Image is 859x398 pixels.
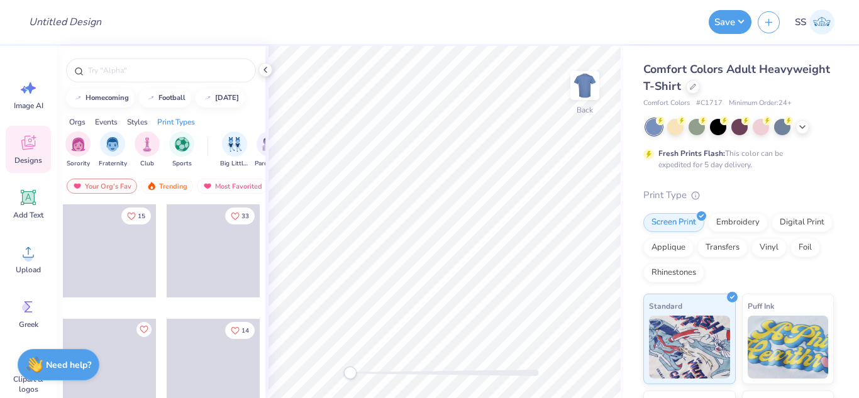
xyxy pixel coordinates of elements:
[138,213,145,219] span: 15
[795,15,806,30] span: SS
[643,213,704,232] div: Screen Print
[65,131,91,169] button: filter button
[99,131,127,169] button: filter button
[71,137,86,152] img: Sorority Image
[643,98,690,109] span: Comfort Colors
[136,322,152,337] button: Like
[790,238,820,257] div: Foil
[225,207,255,224] button: Like
[16,265,41,275] span: Upload
[67,179,137,194] div: Your Org's Fav
[13,210,43,220] span: Add Text
[220,159,249,169] span: Big Little Reveal
[72,182,82,191] img: most_fav.gif
[202,94,213,102] img: trend_line.gif
[69,116,86,128] div: Orgs
[649,316,730,379] img: Standard
[175,137,189,152] img: Sports Image
[643,62,830,94] span: Comfort Colors Adult Heavyweight T-Shirt
[196,89,245,108] button: [DATE]
[135,131,160,169] div: filter for Club
[19,319,38,329] span: Greek
[95,116,118,128] div: Events
[696,98,723,109] span: # C1717
[241,213,249,219] span: 33
[643,238,694,257] div: Applique
[99,159,127,169] span: Fraternity
[789,9,840,35] a: SS
[255,131,284,169] button: filter button
[106,137,119,152] img: Fraternity Image
[8,374,49,394] span: Clipart & logos
[215,94,239,101] div: halloween
[729,98,792,109] span: Minimum Order: 24 +
[157,116,195,128] div: Print Types
[220,131,249,169] div: filter for Big Little Reveal
[748,316,829,379] img: Puff Ink
[751,238,787,257] div: Vinyl
[202,182,213,191] img: most_fav.gif
[87,64,248,77] input: Try "Alpha"
[748,299,774,312] span: Puff Ink
[146,94,156,102] img: trend_line.gif
[572,73,597,98] img: Back
[169,131,194,169] button: filter button
[121,207,151,224] button: Like
[86,94,129,101] div: homecoming
[344,367,357,379] div: Accessibility label
[255,131,284,169] div: filter for Parent's Weekend
[225,322,255,339] button: Like
[658,148,725,158] strong: Fresh Prints Flash:
[135,131,160,169] button: filter button
[241,328,249,334] span: 14
[577,104,593,116] div: Back
[46,359,91,371] strong: Need help?
[65,131,91,169] div: filter for Sorority
[147,182,157,191] img: trending.gif
[67,159,90,169] span: Sorority
[66,89,135,108] button: homecoming
[99,131,127,169] div: filter for Fraternity
[697,238,748,257] div: Transfers
[14,101,43,111] span: Image AI
[19,9,111,35] input: Untitled Design
[172,159,192,169] span: Sports
[158,94,186,101] div: football
[658,148,813,170] div: This color can be expedited for 5 day delivery.
[197,179,268,194] div: Most Favorited
[643,188,834,202] div: Print Type
[255,159,284,169] span: Parent's Weekend
[73,94,83,102] img: trend_line.gif
[772,213,833,232] div: Digital Print
[139,89,191,108] button: football
[809,9,834,35] img: Sakshi Solanki
[228,137,241,152] img: Big Little Reveal Image
[140,137,154,152] img: Club Image
[709,10,751,34] button: Save
[169,131,194,169] div: filter for Sports
[649,299,682,312] span: Standard
[262,137,277,152] img: Parent's Weekend Image
[14,155,42,165] span: Designs
[140,159,154,169] span: Club
[141,179,193,194] div: Trending
[220,131,249,169] button: filter button
[708,213,768,232] div: Embroidery
[127,116,148,128] div: Styles
[643,263,704,282] div: Rhinestones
